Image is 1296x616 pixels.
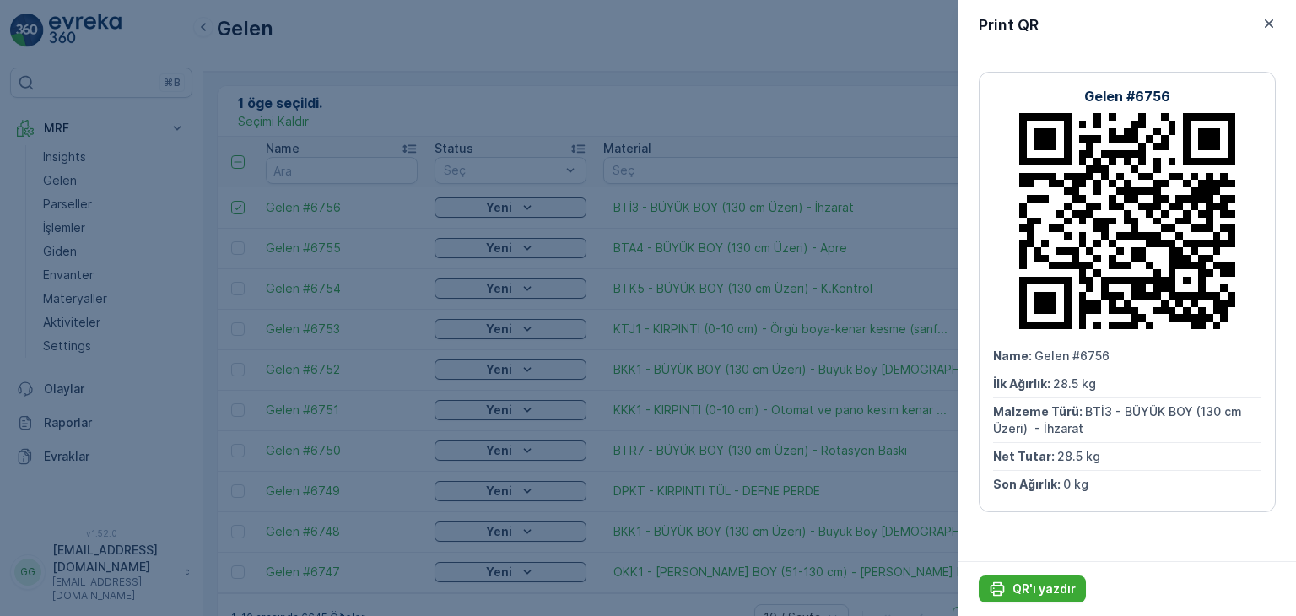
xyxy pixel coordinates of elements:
[1063,477,1088,491] span: 0 kg
[1012,581,1076,597] p: QR'ı yazdır
[993,477,1063,491] span: Son Ağırlık :
[1034,349,1110,363] span: Gelen #6756
[1053,376,1096,391] span: 28.5 kg
[1057,449,1100,463] span: 28.5 kg
[979,14,1039,37] p: Print QR
[993,404,1085,419] span: Malzeme Türü :
[993,449,1057,463] span: Net Tutar :
[993,404,1245,435] span: BTİ3 - BÜYÜK BOY (130 cm Üzeri) - İhzarat
[1084,86,1170,106] p: Gelen #6756
[979,575,1086,602] button: QR'ı yazdır
[993,376,1053,391] span: İlk Ağırlık :
[993,349,1034,363] span: Name :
